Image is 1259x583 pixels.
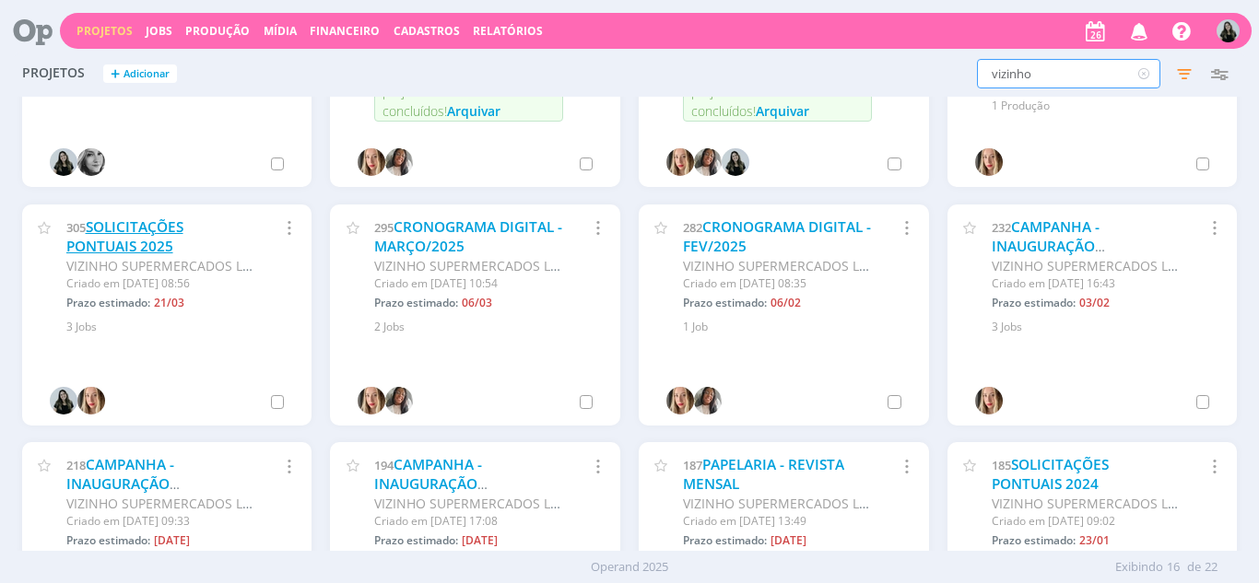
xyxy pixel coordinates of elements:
[992,257,1193,274] span: VIZINHO SUPERMERCADOS LTDA
[185,23,250,39] a: Produção
[992,275,1181,292] div: Criado em [DATE] 16:43
[683,455,844,495] a: PAPELARIA - REVISTA MENSAL
[683,495,884,512] span: VIZINHO SUPERMERCADOS LTDA
[683,217,871,257] a: CRONOGRAMA DIGITAL - FEV/2025
[374,295,458,310] span: Prazo estimado:
[1167,558,1180,577] span: 16
[71,24,138,39] button: Projetos
[146,23,172,39] a: Jobs
[683,532,767,548] span: Prazo estimado:
[154,532,190,548] span: [DATE]
[975,387,1003,414] img: T
[358,148,385,176] img: T
[374,217,562,257] a: CRONOGRAMA DIGITAL - MARÇO/2025
[992,98,1216,114] div: 1 Produção
[374,257,575,274] span: VIZINHO SUPERMERCADOS LTDA
[154,295,184,310] span: 21/03
[1187,558,1201,577] span: de
[447,102,500,120] span: Arquivar
[374,532,458,548] span: Prazo estimado:
[992,217,1100,276] a: CAMPANHA - INAUGURAÇÃO HORTOLÂNDIA
[694,387,722,414] img: C
[683,513,872,530] div: Criado em [DATE] 13:49
[385,148,413,176] img: C
[76,23,133,39] a: Projetos
[1216,15,1241,47] button: V
[992,295,1076,310] span: Prazo estimado:
[683,319,907,335] div: 1 Job
[683,219,702,236] span: 282
[374,457,394,473] span: 194
[992,495,1193,512] span: VIZINHO SUPERMERCADOS LTDA
[374,455,487,514] a: CAMPANHA - INAUGURAÇÃO [PERSON_NAME]
[683,295,767,310] span: Prazo estimado:
[180,24,255,39] button: Produção
[694,148,722,176] img: C
[462,532,498,548] span: [DATE]
[771,295,801,310] span: 06/02
[992,457,1011,473] span: 185
[358,387,385,414] img: T
[975,148,1003,176] img: T
[394,23,460,39] span: Cadastros
[374,319,598,335] div: 2 Jobs
[683,257,884,274] span: VIZINHO SUPERMERCADOS LTDA
[50,387,77,414] img: V
[22,65,85,81] span: Projetos
[1115,558,1163,577] span: Exibindo
[66,513,255,530] div: Criado em [DATE] 09:33
[992,513,1181,530] div: Criado em [DATE] 09:02
[992,219,1011,236] span: 232
[473,23,543,39] a: Relatórios
[66,295,150,310] span: Prazo estimado:
[691,64,857,120] span: Todos os documentos deste projeto foram concluídos!
[66,532,150,548] span: Prazo estimado:
[462,295,492,310] span: 06/03
[374,275,563,292] div: Criado em [DATE] 10:54
[382,64,548,120] span: Todos os documentos deste projeto foram concluídos!
[124,68,170,80] span: Adicionar
[756,102,809,120] span: Arquivar
[374,495,575,512] span: VIZINHO SUPERMERCADOS LTDA
[1205,558,1218,577] span: 22
[77,387,105,414] img: T
[385,387,413,414] img: C
[1079,295,1110,310] span: 03/02
[66,219,86,236] span: 305
[77,148,105,176] img: J
[666,387,694,414] img: T
[992,532,1076,548] span: Prazo estimado:
[66,455,210,514] a: CAMPANHA - INAUGURAÇÃO [GEOGRAPHIC_DATA]
[140,24,178,39] button: Jobs
[66,319,290,335] div: 3 Jobs
[683,275,872,292] div: Criado em [DATE] 08:35
[722,148,749,176] img: V
[66,495,267,512] span: VIZINHO SUPERMERCADOS LTDA
[771,532,806,548] span: [DATE]
[374,219,394,236] span: 295
[977,59,1160,88] input: Busca
[111,64,120,84] span: +
[467,24,548,39] button: Relatórios
[66,275,255,292] div: Criado em [DATE] 08:56
[264,23,297,39] a: Mídia
[992,455,1109,495] a: SOLICITAÇÕES PONTUAIS 2024
[310,23,380,39] a: Financeiro
[374,513,563,530] div: Criado em [DATE] 17:08
[1079,532,1110,548] span: 23/01
[388,24,465,39] button: Cadastros
[103,64,177,84] button: +Adicionar
[66,257,267,274] span: VIZINHO SUPERMERCADOS LTDA
[992,319,1216,335] div: 3 Jobs
[258,24,302,39] button: Mídia
[1217,19,1240,42] img: V
[50,148,77,176] img: V
[683,457,702,473] span: 187
[66,457,86,473] span: 218
[304,24,385,39] button: Financeiro
[666,148,694,176] img: T
[66,217,183,257] a: SOLICITAÇÕES PONTUAIS 2025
